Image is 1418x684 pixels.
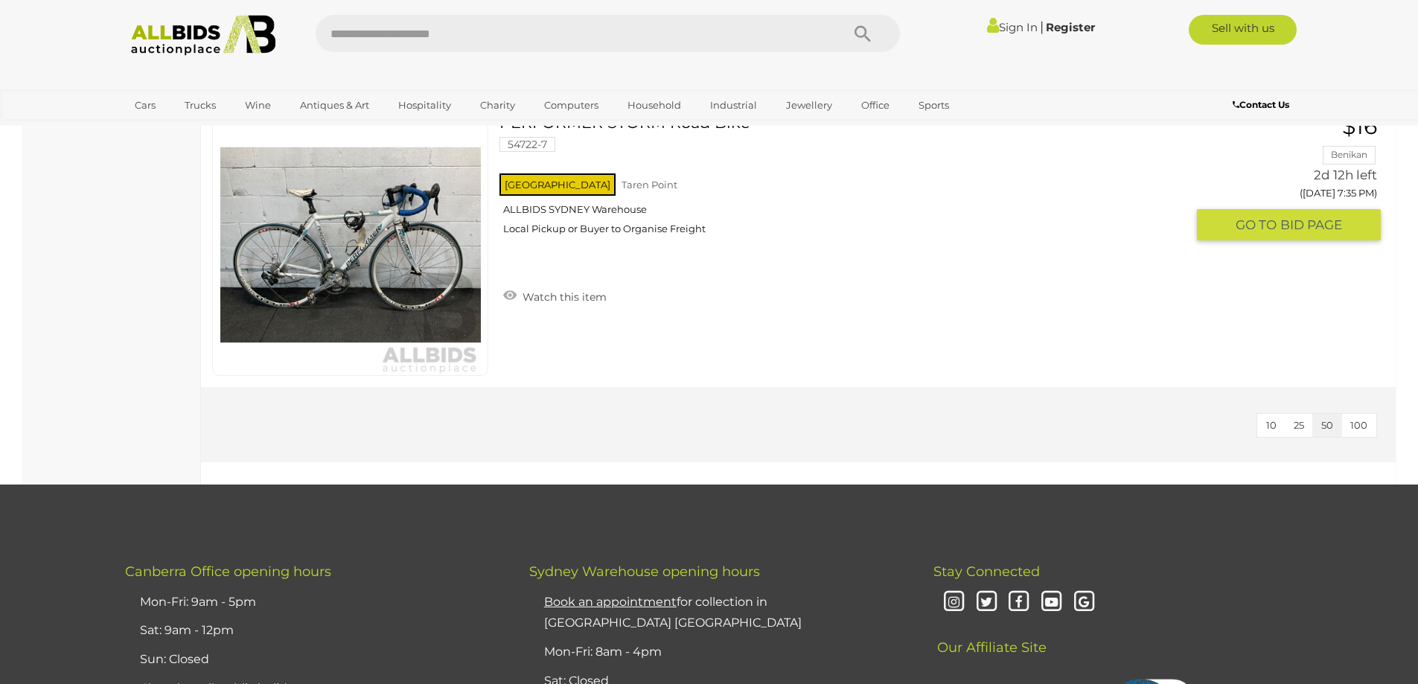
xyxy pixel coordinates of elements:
[175,93,226,118] a: Trucks
[1197,209,1381,241] button: GO TOBID PAGE
[1236,217,1280,234] span: GO TO
[220,115,481,375] img: 54722-7br.jpeg
[933,563,1040,580] span: Stay Connected
[1280,217,1342,234] span: BID PAGE
[1006,589,1032,616] i: Facebook
[700,93,767,118] a: Industrial
[974,589,1000,616] i: Twitter
[529,563,760,580] span: Sydney Warehouse opening hours
[519,290,607,304] span: Watch this item
[909,93,959,118] a: Sports
[1350,419,1367,431] span: 100
[290,93,379,118] a: Antiques & Art
[1294,419,1304,431] span: 25
[1321,419,1333,431] span: 50
[544,595,677,609] u: Book an appointment
[1285,414,1313,437] button: 25
[618,93,691,118] a: Household
[933,617,1047,656] span: Our Affiliate Site
[125,563,331,580] span: Canberra Office opening hours
[389,93,461,118] a: Hospitality
[1038,589,1064,616] i: Youtube
[1312,414,1342,437] button: 50
[1208,114,1381,242] a: $16 Benikan 2d 12h left ([DATE] 7:35 PM) GO TOBID PAGE
[511,114,1185,246] a: PERFORMER STORM Road Bike 54722-7 [GEOGRAPHIC_DATA] Taren Point ALLBIDS SYDNEY Warehouse Local Pi...
[1040,19,1044,35] span: |
[125,93,165,118] a: Cars
[852,93,899,118] a: Office
[123,15,284,56] img: Allbids.com.au
[941,589,967,616] i: Instagram
[136,588,492,617] li: Mon-Fri: 9am - 5pm
[544,595,802,630] a: Book an appointmentfor collection in [GEOGRAPHIC_DATA] [GEOGRAPHIC_DATA]
[1046,20,1095,34] a: Register
[1189,15,1297,45] a: Sell with us
[1233,97,1293,113] a: Contact Us
[470,93,525,118] a: Charity
[825,15,900,52] button: Search
[776,93,842,118] a: Jewellery
[499,284,610,307] a: Watch this item
[987,20,1038,34] a: Sign In
[125,118,250,142] a: [GEOGRAPHIC_DATA]
[136,645,492,674] li: Sun: Closed
[1257,414,1286,437] button: 10
[1071,589,1097,616] i: Google
[1266,419,1277,431] span: 10
[534,93,608,118] a: Computers
[1233,99,1289,110] b: Contact Us
[1341,414,1376,437] button: 100
[235,93,281,118] a: Wine
[540,638,896,667] li: Mon-Fri: 8am - 4pm
[136,616,492,645] li: Sat: 9am - 12pm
